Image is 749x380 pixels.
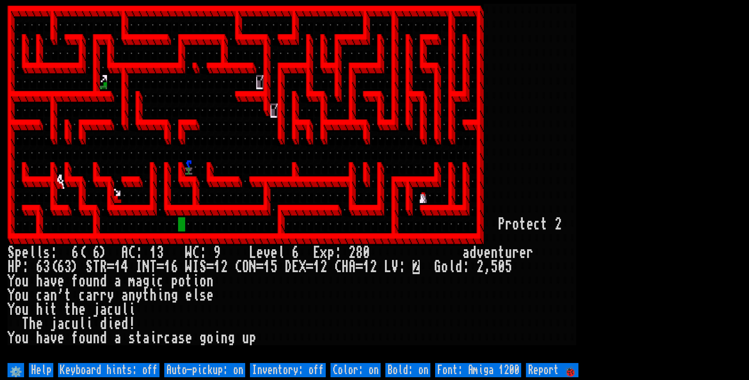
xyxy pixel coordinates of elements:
div: n [206,274,214,288]
div: e [36,317,43,331]
div: = [256,260,263,274]
div: n [164,288,171,303]
div: t [185,274,192,288]
div: a [171,331,178,345]
div: h [71,303,79,317]
div: 2 [221,260,228,274]
div: v [50,274,57,288]
div: l [448,260,455,274]
div: 2 [349,246,356,260]
div: 5 [505,260,512,274]
div: 0 [363,246,370,260]
input: Font: Amiga 1200 [435,363,521,377]
div: j [50,317,57,331]
div: ) [100,246,107,260]
div: l [278,246,285,260]
div: a [100,303,107,317]
div: e [206,288,214,303]
div: t [498,246,505,260]
div: a [462,246,469,260]
div: u [114,303,121,317]
div: a [135,274,143,288]
div: u [22,288,29,303]
div: i [157,288,164,303]
div: h [29,317,36,331]
div: t [519,217,526,231]
div: a [43,288,50,303]
div: v [50,331,57,345]
div: = [356,260,363,274]
div: s [199,288,206,303]
div: H [342,260,349,274]
div: r [93,288,100,303]
div: c [64,317,71,331]
div: u [22,303,29,317]
div: a [43,274,50,288]
div: : [50,246,57,260]
div: c [107,303,114,317]
div: 6 [171,260,178,274]
div: T [93,260,100,274]
div: v [263,246,270,260]
div: E [292,260,299,274]
div: t [143,288,150,303]
div: A [349,260,356,274]
div: o [441,260,448,274]
div: N [143,260,150,274]
div: : [334,246,342,260]
div: a [143,331,150,345]
div: r [100,288,107,303]
div: y [107,288,114,303]
div: g [228,331,235,345]
div: = [157,260,164,274]
div: g [199,331,206,345]
div: a [57,317,64,331]
div: L [249,246,256,260]
div: p [171,274,178,288]
div: : [398,260,405,274]
div: 9 [214,246,221,260]
div: s [178,331,185,345]
div: ' [57,288,64,303]
div: e [270,246,278,260]
mark: 2 [413,260,420,274]
div: r [526,246,533,260]
div: d [100,331,107,345]
div: I [135,260,143,274]
div: n [491,246,498,260]
div: : [22,260,29,274]
div: 6 [71,246,79,260]
div: = [206,260,214,274]
div: l [29,246,36,260]
div: : [199,246,206,260]
div: n [93,331,100,345]
input: Report 🐞 [526,363,578,377]
div: 1 [363,260,370,274]
div: i [128,303,135,317]
input: Keyboard hints: off [58,363,160,377]
div: 6 [36,260,43,274]
div: u [86,274,93,288]
div: E [313,246,320,260]
div: 5 [270,260,278,274]
div: 3 [64,260,71,274]
input: ⚙️ [8,363,24,377]
input: Inventory: off [250,363,326,377]
div: c [36,288,43,303]
div: t [135,331,143,345]
div: i [150,274,157,288]
div: R [100,260,107,274]
div: e [114,317,121,331]
div: C [334,260,342,274]
div: u [505,246,512,260]
div: C [192,246,199,260]
div: P [498,217,505,231]
div: n [93,274,100,288]
div: C [235,260,242,274]
div: 1 [114,260,121,274]
div: e [79,303,86,317]
div: o [15,288,22,303]
div: l [79,317,86,331]
div: u [86,331,93,345]
div: t [64,288,71,303]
